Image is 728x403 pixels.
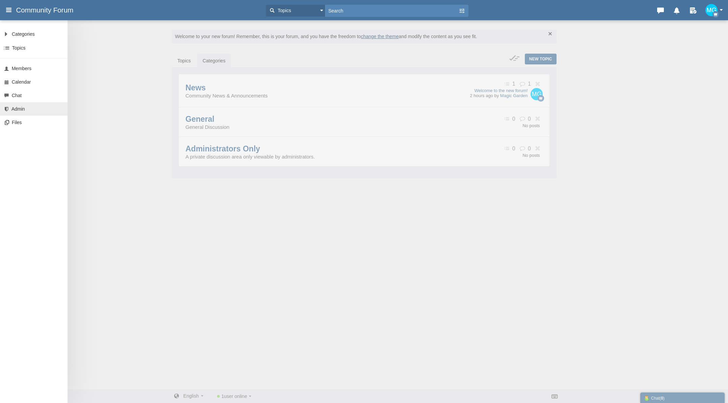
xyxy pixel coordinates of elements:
span: Files [12,120,22,125]
span: Community Forum [16,6,78,14]
span: Chat [12,93,22,98]
a: Community Forum [16,4,78,16]
button: Topics [266,5,325,17]
span: Calendar [12,79,31,85]
span: Categories [12,31,35,37]
span: Topics [276,7,291,14]
input: Search [325,5,458,17]
span: Admin [11,106,25,112]
span: Members [12,66,31,71]
img: +bIDj8AAAABklEQVQDAFechtT41jThAAAAAElFTkSuQmCC [705,4,718,16]
span: Topics [12,45,26,51]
